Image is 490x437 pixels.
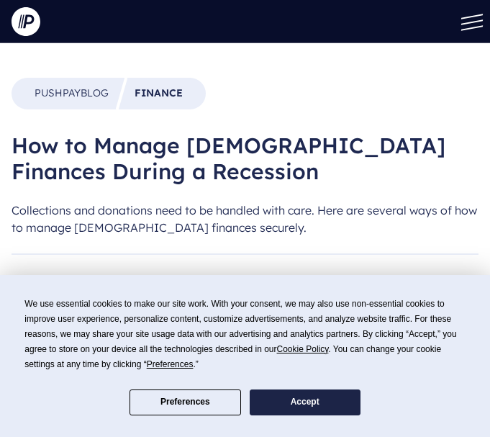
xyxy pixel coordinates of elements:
[12,132,478,184] h1: How to Manage [DEMOGRAPHIC_DATA] Finances During a Recession
[135,86,183,101] a: Finance
[24,297,465,372] div: We use essential cookies to make our site work. With your consent, we may also use non-essential ...
[130,389,240,415] button: Preferences
[250,389,360,415] button: Accept
[12,202,478,236] span: Collections and donations need to be handled with care. Here are several ways of how to manage [D...
[35,86,109,101] a: PushpayBlog
[277,344,329,354] span: Cookie Policy
[35,86,81,99] span: Pushpay
[147,359,194,369] span: Preferences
